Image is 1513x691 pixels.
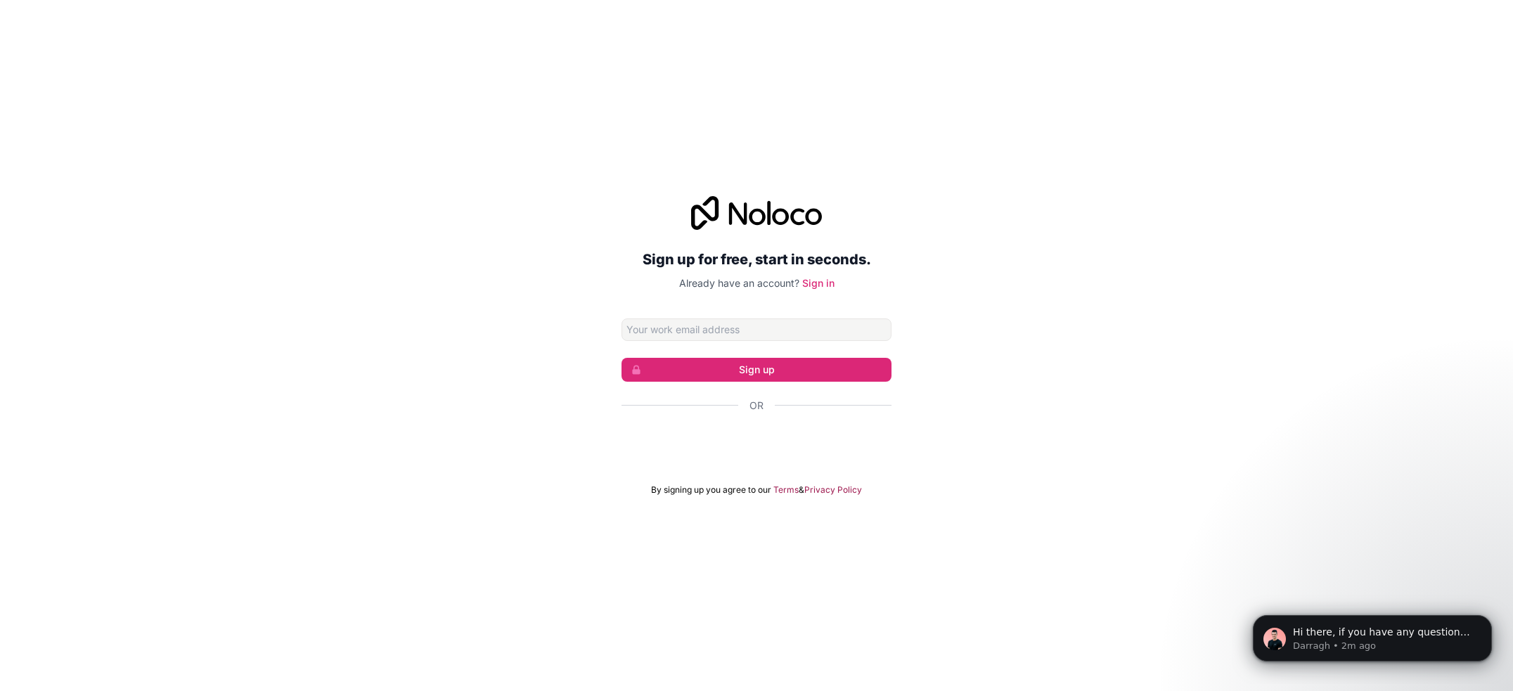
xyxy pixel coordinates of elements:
a: Sign in [802,277,835,289]
a: Terms [773,484,799,496]
span: Already have an account? [679,277,799,289]
span: Or [749,399,764,413]
span: & [799,484,804,496]
h2: Sign up for free, start in seconds. [622,247,891,272]
input: Email address [622,318,891,341]
a: Privacy Policy [804,484,862,496]
span: By signing up you agree to our [651,484,771,496]
button: Sign up [622,358,891,382]
iframe: To enrich screen reader interactions, please activate Accessibility in Grammarly extension settings [614,428,899,459]
iframe: Intercom notifications message [1232,586,1513,684]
